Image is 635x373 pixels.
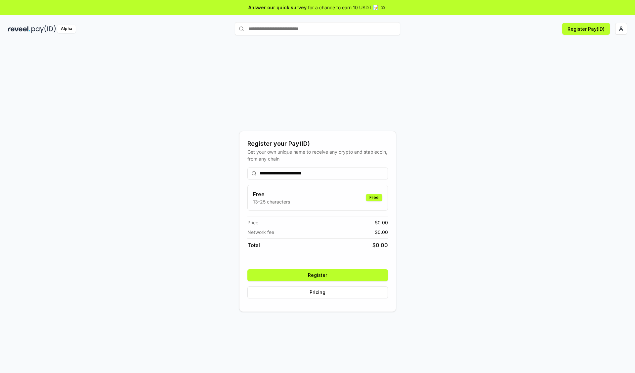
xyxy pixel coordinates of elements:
[247,241,260,249] span: Total
[247,269,388,281] button: Register
[247,219,258,226] span: Price
[247,286,388,298] button: Pricing
[57,25,76,33] div: Alpha
[31,25,56,33] img: pay_id
[308,4,379,11] span: for a chance to earn 10 USDT 📝
[247,229,274,236] span: Network fee
[375,229,388,236] span: $ 0.00
[372,241,388,249] span: $ 0.00
[247,139,388,148] div: Register your Pay(ID)
[8,25,30,33] img: reveel_dark
[253,190,290,198] h3: Free
[253,198,290,205] p: 13-25 characters
[366,194,382,201] div: Free
[248,4,307,11] span: Answer our quick survey
[247,148,388,162] div: Get your own unique name to receive any crypto and stablecoin, from any chain
[375,219,388,226] span: $ 0.00
[562,23,610,35] button: Register Pay(ID)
